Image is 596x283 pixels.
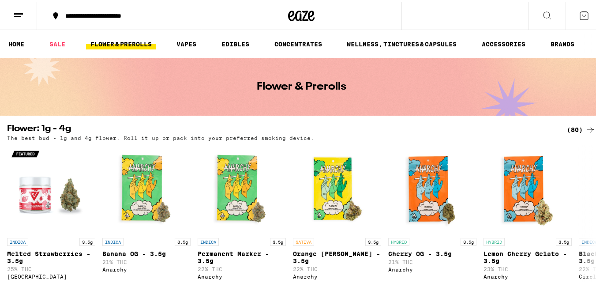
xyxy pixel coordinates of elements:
p: 3.5g [79,236,95,244]
p: 23% THC [484,264,572,270]
a: SALE [45,37,70,48]
p: 22% THC [293,264,381,270]
img: Anarchy - Permanent Marker - 3.5g [198,143,286,232]
p: 25% THC [7,264,95,270]
img: Anarchy - Cherry OG - 3.5g [388,143,476,232]
p: 3.5g [461,236,476,244]
p: INDICA [198,236,219,244]
div: Anarchy [198,272,286,278]
a: FLOWER & PREROLLS [86,37,156,48]
p: 21% THC [102,257,191,263]
a: ACCESSORIES [477,37,530,48]
p: HYBRID [388,236,409,244]
p: INDICA [7,236,28,244]
p: Orange [PERSON_NAME] - 3.5g [293,249,381,263]
p: 22% THC [198,264,286,270]
div: Anarchy [484,272,572,278]
p: Banana OG - 3.5g [102,249,191,256]
p: Cherry OG - 3.5g [388,249,476,256]
div: Anarchy [293,272,381,278]
a: HOME [4,37,29,48]
p: Melted Strawberries - 3.5g [7,249,95,263]
button: BRANDS [546,37,579,48]
p: 3.5g [365,236,381,244]
div: [GEOGRAPHIC_DATA] [7,272,95,278]
p: The best bud - 1g and 4g flower. Roll it up or pack into your preferred smoking device. [7,133,314,139]
a: WELLNESS, TINCTURES & CAPSULES [342,37,461,48]
p: SATIVA [293,236,314,244]
span: Help [20,6,38,14]
p: 21% THC [388,257,476,263]
a: (80) [567,123,596,133]
p: Permanent Marker - 3.5g [198,249,286,263]
img: Ember Valley - Melted Strawberries - 3.5g [7,143,95,232]
p: 3.5g [270,236,286,244]
p: 3.5g [556,236,572,244]
p: INDICA [102,236,124,244]
div: Anarchy [102,265,191,271]
img: Anarchy - Orange Runtz - 3.5g [293,143,381,232]
p: HYBRID [484,236,505,244]
img: Anarchy - Banana OG - 3.5g [102,143,191,232]
a: EDIBLES [217,37,254,48]
img: Anarchy - Lemon Cherry Gelato - 3.5g [484,143,572,232]
p: 3.5g [175,236,191,244]
a: CONCENTRATES [270,37,326,48]
p: Lemon Cherry Gelato - 3.5g [484,249,572,263]
a: VAPES [172,37,201,48]
h1: Flower & Prerolls [257,80,346,91]
div: Anarchy [388,265,476,271]
h2: Flower: 1g - 4g [7,123,552,133]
